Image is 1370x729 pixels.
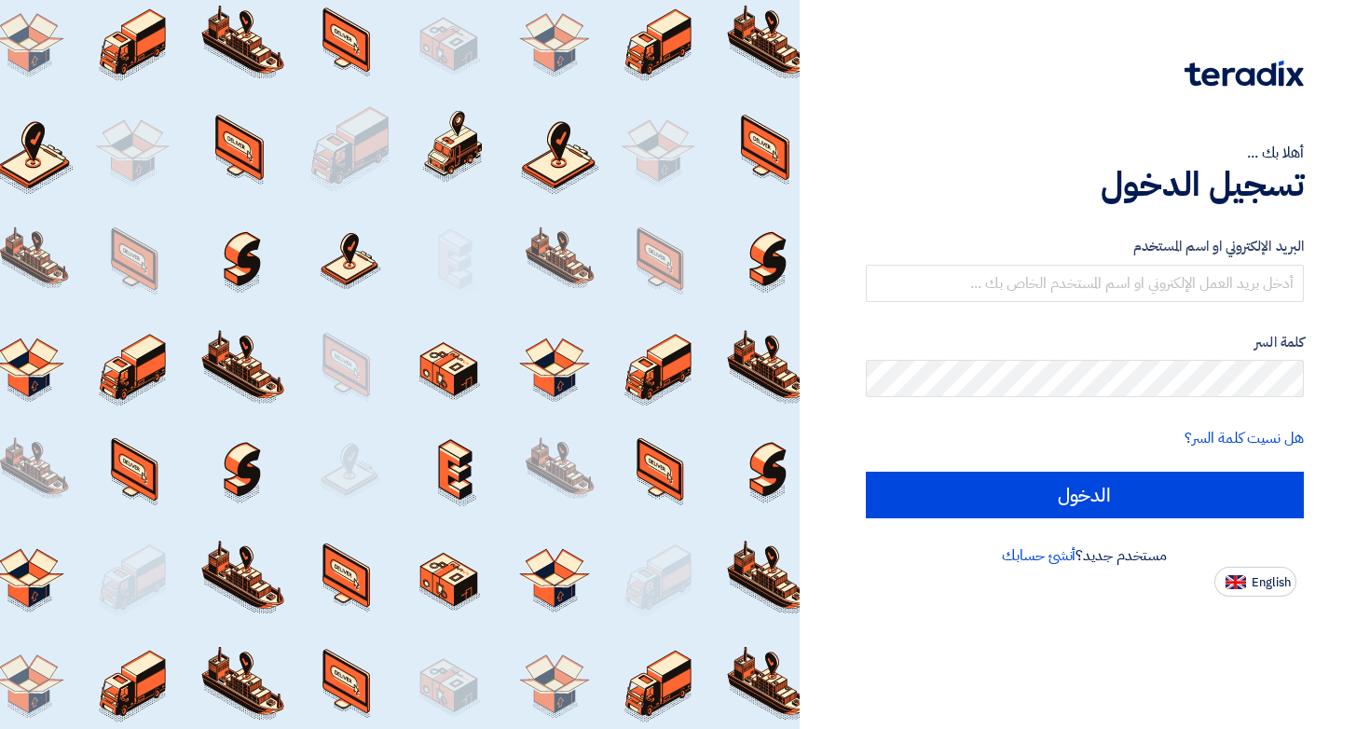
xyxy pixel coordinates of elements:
[1252,576,1291,589] span: English
[866,544,1305,567] div: مستخدم جديد؟
[866,472,1305,518] input: الدخول
[1185,427,1304,449] a: هل نسيت كلمة السر؟
[1226,575,1246,589] img: en-US.png
[866,142,1305,164] div: أهلا بك ...
[866,236,1305,257] label: البريد الإلكتروني او اسم المستخدم
[866,164,1305,205] h1: تسجيل الدخول
[866,332,1305,353] label: كلمة السر
[866,265,1305,302] input: أدخل بريد العمل الإلكتروني او اسم المستخدم الخاص بك ...
[1002,544,1075,567] a: أنشئ حسابك
[1214,567,1296,597] button: English
[1185,61,1304,87] img: Teradix logo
